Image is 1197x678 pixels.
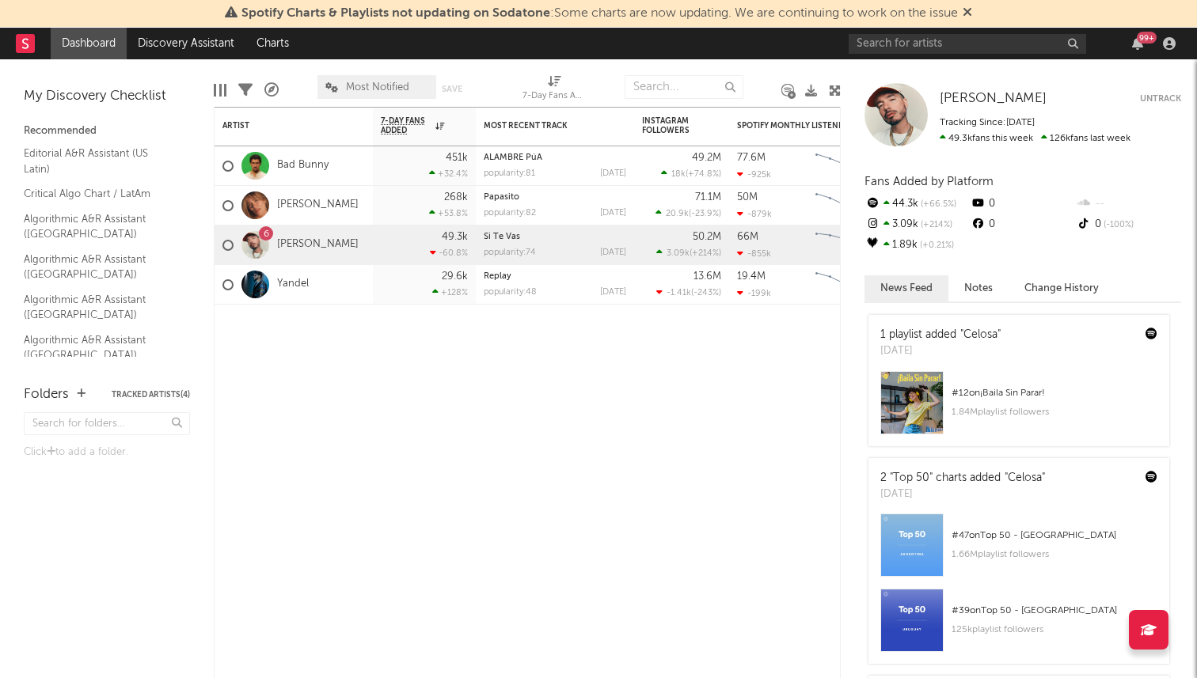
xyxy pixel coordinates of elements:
[430,248,468,258] div: -60.8 %
[1137,32,1157,44] div: 99 +
[277,199,359,212] a: [PERSON_NAME]
[952,545,1157,564] div: 1.66M playlist followers
[24,185,174,203] a: Critical Algo Chart / LatAm
[642,116,697,135] div: Instagram Followers
[667,289,691,297] span: -1.41k
[671,170,686,179] span: 18k
[484,248,536,257] div: popularity: 74
[880,487,1045,502] div: [DATE]
[442,232,468,242] div: 49.3k
[432,287,468,297] div: +128 %
[241,7,550,20] span: Spotify Charts & Playlists not updating on Sodatone
[692,249,719,258] span: +214 %
[112,391,190,399] button: Tracked Artists(4)
[484,153,542,162] a: ALAMBRE PúA
[484,288,537,297] div: popularity: 48
[808,186,880,225] svg: Chart title
[952,601,1157,620] div: # 39 on Top 50 - [GEOGRAPHIC_DATA]
[693,232,721,242] div: 50.2M
[940,118,1035,127] span: Tracking Since: [DATE]
[864,235,970,256] div: 1.89k
[940,134,1130,143] span: 126k fans last week
[484,193,519,202] a: Papasito
[940,91,1047,107] a: [PERSON_NAME]
[442,271,468,282] div: 29.6k
[688,170,719,179] span: +74.8 %
[238,67,253,113] div: Filters
[808,225,880,265] svg: Chart title
[737,232,758,242] div: 66M
[693,271,721,282] div: 13.6M
[522,67,586,113] div: 7-Day Fans Added (7-Day Fans Added)
[868,513,1169,589] a: #47onTop 50 - [GEOGRAPHIC_DATA]1.66Mplaylist followers
[24,87,190,106] div: My Discovery Checklist
[522,87,586,106] div: 7-Day Fans Added (7-Day Fans Added)
[940,92,1047,105] span: [PERSON_NAME]
[625,75,743,99] input: Search...
[24,385,69,404] div: Folders
[381,116,431,135] span: 7-Day Fans Added
[245,28,300,59] a: Charts
[24,122,190,141] div: Recommended
[600,248,626,257] div: [DATE]
[600,288,626,297] div: [DATE]
[864,176,994,187] span: Fans Added by Platform
[484,272,511,281] a: Replay
[737,271,766,282] div: 19.4M
[446,153,468,163] div: 451k
[127,28,245,59] a: Discovery Assistant
[444,192,468,203] div: 268k
[24,291,174,324] a: Algorithmic A&R Assistant ([GEOGRAPHIC_DATA])
[277,278,309,291] a: Yandel
[264,67,279,113] div: A&R Pipeline
[880,470,1045,487] div: 2 "Top 50" charts added
[849,34,1086,54] input: Search for artists
[600,209,626,218] div: [DATE]
[963,7,972,20] span: Dismiss
[1101,221,1134,229] span: -100 %
[51,28,127,59] a: Dashboard
[1132,37,1143,50] button: 99+
[1009,275,1115,301] button: Change History
[808,265,880,305] svg: Chart title
[667,249,690,258] span: 3.09k
[442,85,462,93] button: Save
[24,210,174,243] a: Algorithmic A&R Assistant ([GEOGRAPHIC_DATA])
[429,208,468,218] div: +53.8 %
[737,192,758,203] div: 50M
[693,289,719,297] span: -243 %
[737,209,772,219] div: -879k
[918,221,952,229] span: +214 %
[277,159,329,172] a: Bad Bunny
[808,146,880,186] svg: Chart title
[484,153,626,162] div: ALAMBRE PúA
[24,331,174,364] a: Algorithmic A&R Assistant ([GEOGRAPHIC_DATA])
[970,194,1075,214] div: 0
[484,209,536,218] div: popularity: 82
[864,275,948,301] button: News Feed
[868,371,1169,446] a: #12on¡Baila Sin Parar!1.84Mplaylist followers
[952,620,1157,639] div: 125k playlist followers
[277,238,359,252] a: [PERSON_NAME]
[484,169,535,178] div: popularity: 81
[918,200,956,209] span: +66.5 %
[655,208,721,218] div: ( )
[24,412,190,435] input: Search for folders...
[970,214,1075,235] div: 0
[918,241,954,250] span: +0.21 %
[737,169,771,180] div: -925k
[600,169,626,178] div: [DATE]
[1076,194,1181,214] div: --
[864,194,970,214] div: 44.3k
[737,153,766,163] div: 77.6M
[214,67,226,113] div: Edit Columns
[24,443,190,462] div: Click to add a folder.
[952,403,1157,422] div: 1.84M playlist followers
[737,248,771,259] div: -855k
[241,7,958,20] span: : Some charts are now updating. We are continuing to work on the issue
[880,343,1001,359] div: [DATE]
[222,121,341,131] div: Artist
[940,134,1033,143] span: 49.3k fans this week
[691,210,719,218] span: -23.9 %
[868,589,1169,664] a: #39onTop 50 - [GEOGRAPHIC_DATA]125kplaylist followers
